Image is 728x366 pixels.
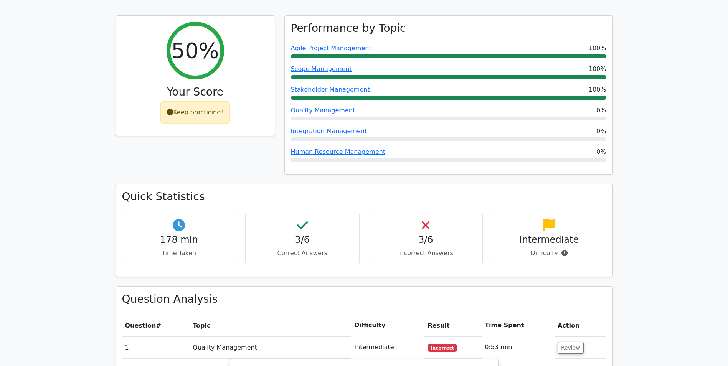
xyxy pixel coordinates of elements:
[589,44,606,53] span: 100%
[596,147,606,157] span: 0%
[375,234,477,246] h4: 3/6
[589,85,606,94] span: 100%
[291,65,352,73] a: Scope Management
[482,315,555,336] th: Time Spent
[428,344,457,351] span: Incorrect
[482,336,555,358] td: 0:53 min.
[499,234,600,246] h4: Intermediate
[531,249,558,257] font: Difficulty
[375,249,477,258] p: Incorrect Answers
[351,336,424,358] td: Intermediate
[129,234,230,246] h4: 178 min
[252,234,353,246] h4: 3/6
[596,127,606,136] span: 0%
[122,336,190,358] td: 1
[190,336,351,358] td: Quality Management
[252,249,353,258] p: Correct Answers
[190,315,351,336] th: Topic
[351,315,424,336] th: Difficulty
[555,315,606,336] th: Action
[589,64,606,74] span: 100%
[122,86,269,99] h3: Your Score
[596,106,606,115] span: 0%
[291,45,371,52] a: Agile Project Management
[125,322,156,329] span: Question
[291,107,355,114] a: Quality Management
[122,190,606,203] h3: Quick Statistics
[291,22,406,35] h3: Performance by Topic
[291,86,370,93] a: Stakeholder Management
[291,127,367,135] a: Integration Management
[291,148,386,155] a: Human Resource Management
[129,249,230,258] p: Time Taken
[122,315,190,336] th: #
[558,342,584,354] button: Review
[173,109,223,116] font: Keep practicing!
[122,293,606,306] h3: Question Analysis
[171,38,219,63] h2: 50%
[424,315,482,336] th: Result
